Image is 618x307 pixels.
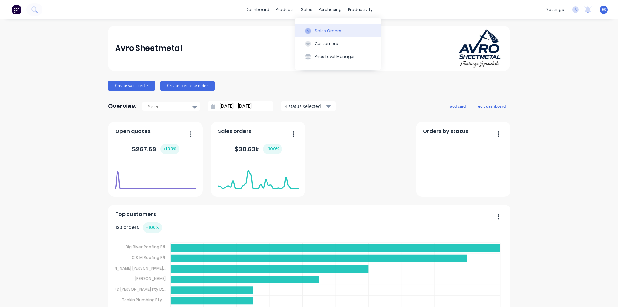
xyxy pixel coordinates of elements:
[474,102,510,110] button: edit dashboard
[446,102,470,110] button: add card
[263,144,282,154] div: + 100 %
[345,5,376,14] div: productivity
[115,222,162,233] div: 120 orders
[132,255,166,260] tspan: C & M Roofing P/L
[295,37,381,50] button: Customers
[122,297,166,302] tspan: Tonkin Plumbing Pty ...
[135,276,166,281] tspan: [PERSON_NAME]
[423,128,468,135] span: Orders by status
[160,81,215,91] button: Create purchase order
[298,5,315,14] div: sales
[315,28,341,34] div: Sales Orders
[234,144,282,154] div: $ 38.63k
[315,5,345,14] div: purchasing
[143,222,162,233] div: + 100 %
[295,50,381,63] button: Price Level Manager
[115,42,182,55] div: Avro Sheetmetal
[218,128,251,135] span: Sales orders
[543,5,567,14] div: settings
[602,7,606,13] span: ES
[285,103,325,110] div: 4 status selected
[115,210,156,218] span: Top customers
[315,41,338,47] div: Customers
[108,81,155,91] button: Create sales order
[108,100,137,113] div: Overview
[281,101,336,111] button: 4 status selected
[115,128,151,135] span: Open quotes
[113,286,166,292] tspan: J & [PERSON_NAME] Pty Lt...
[295,24,381,37] button: Sales Orders
[101,265,166,271] tspan: [PERSON_NAME] [PERSON_NAME]...
[126,244,166,250] tspan: Big River Roofing P/L
[12,5,21,14] img: Factory
[458,28,503,68] img: Avro Sheetmetal
[242,5,273,14] a: dashboard
[160,144,179,154] div: + 100 %
[315,54,355,60] div: Price Level Manager
[132,144,179,154] div: $ 267.69
[273,5,298,14] div: products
